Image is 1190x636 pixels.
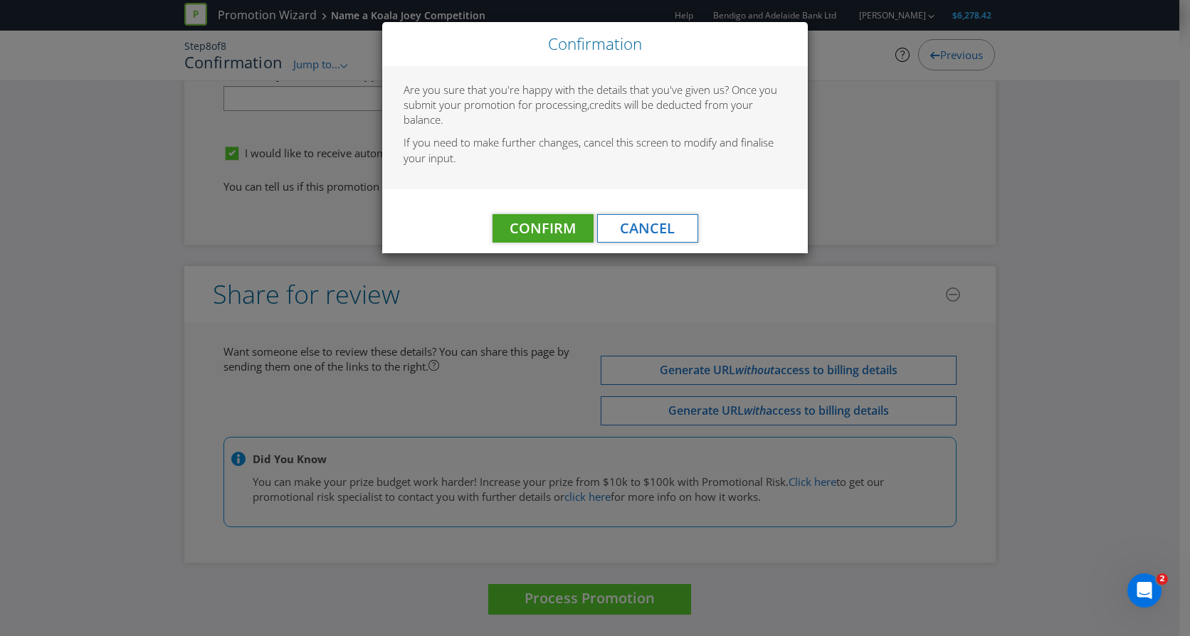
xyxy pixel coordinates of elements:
[404,135,786,166] p: If you need to make further changes, cancel this screen to modify and finalise your input.
[1157,573,1168,585] span: 2
[382,22,808,66] div: Close
[493,214,594,243] button: Confirm
[548,33,642,55] span: Confirmation
[441,112,443,127] span: .
[404,83,777,112] span: Are you sure that you're happy with the details that you've given us? Once you submit your promot...
[597,214,698,243] button: Cancel
[620,218,675,238] span: Cancel
[510,218,576,238] span: Confirm
[404,97,753,127] span: credits will be deducted from your balance
[1127,573,1162,608] iframe: Intercom live chat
